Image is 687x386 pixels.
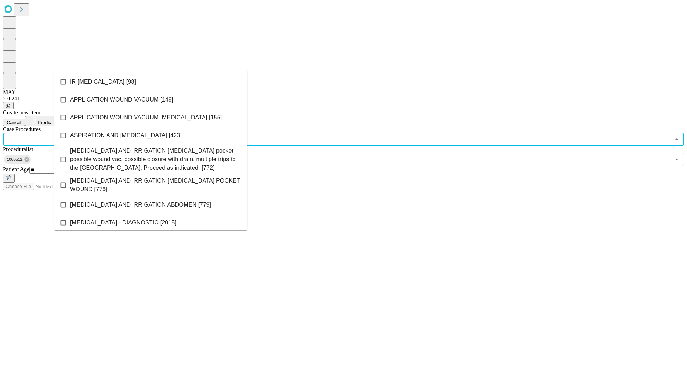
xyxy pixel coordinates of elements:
span: @ [6,103,11,108]
span: Patient Age [3,166,29,172]
span: [MEDICAL_DATA] - DIAGNOSTIC [2015] [70,218,176,227]
span: APPLICATION WOUND VACUUM [149] [70,95,173,104]
span: Scheduled Procedure [3,126,41,132]
span: APPLICATION WOUND VACUUM [MEDICAL_DATA] [155] [70,113,222,122]
span: ASPIRATION AND [MEDICAL_DATA] [423] [70,131,182,140]
span: IR [MEDICAL_DATA] [98] [70,78,136,86]
button: Close [672,134,682,144]
span: Create new item [3,109,40,115]
button: @ [3,102,14,109]
button: Open [672,154,682,164]
span: Cancel [6,120,21,125]
span: [MEDICAL_DATA] AND IRRIGATION [MEDICAL_DATA] pocket, possible wound vac, possible closure with dr... [70,147,242,172]
span: Predict [38,120,52,125]
button: Cancel [3,119,25,126]
div: 2.0.241 [3,95,684,102]
div: MAY [3,89,684,95]
div: 1000512 [4,155,31,164]
span: Proceduralist [3,146,33,152]
span: 1000512 [4,155,25,164]
button: Predict [25,116,58,126]
span: [MEDICAL_DATA] AND IRRIGATION ABDOMEN [779] [70,201,211,209]
span: [MEDICAL_DATA] AND IRRIGATION [MEDICAL_DATA] POCKET WOUND [776] [70,177,242,194]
